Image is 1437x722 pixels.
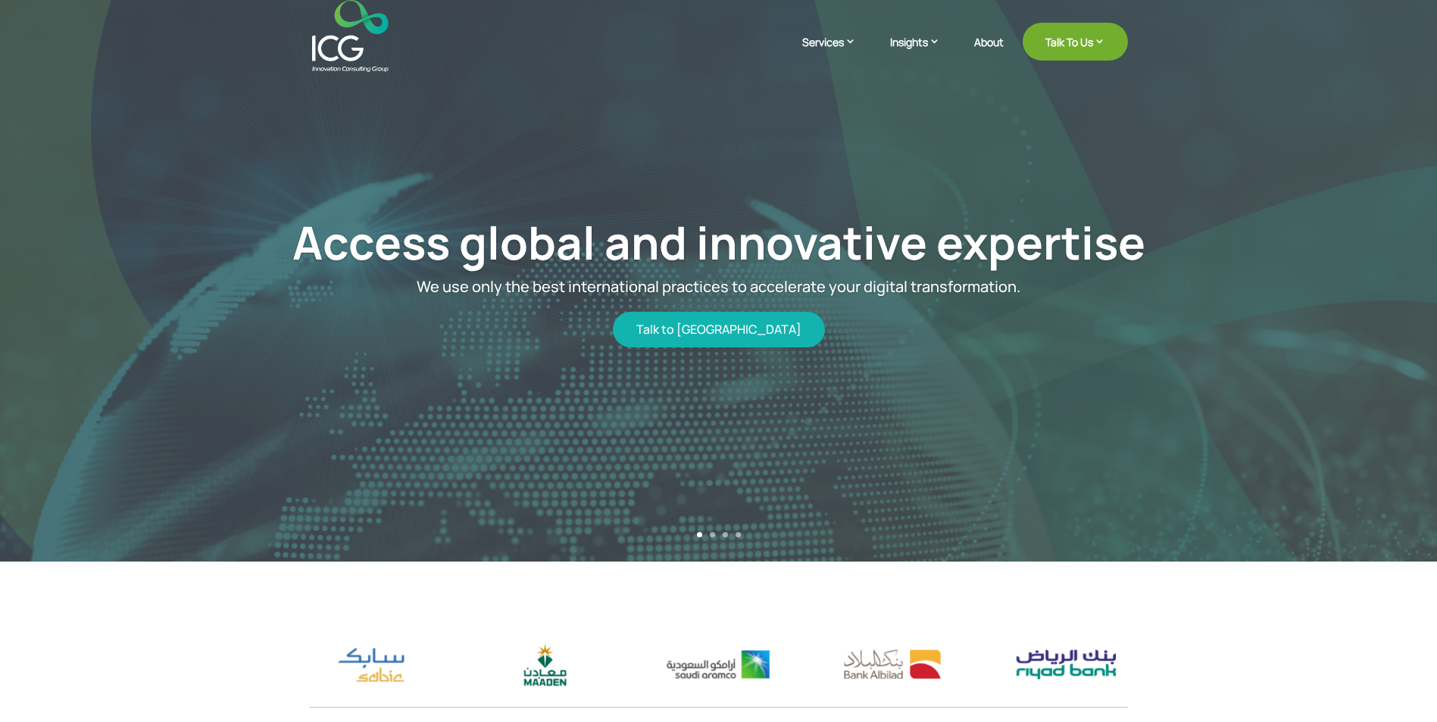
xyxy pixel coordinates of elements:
[1023,23,1128,61] a: Talk To Us
[802,34,871,72] a: Services
[723,532,728,537] a: 3
[483,640,607,691] img: maaden logo
[1004,640,1127,691] div: 12 / 17
[974,36,1004,72] a: About
[187,277,1249,297] p: We use only the best international practices to accelerate your digital transformation.
[710,532,715,537] a: 2
[890,34,955,72] a: Insights
[736,532,741,537] a: 4
[309,639,433,691] div: 8 / 17
[697,532,702,537] a: 1
[292,211,1145,273] a: Access global and innovative expertise
[657,640,780,691] img: saudi aramco
[309,639,433,691] img: sabic logo
[1185,559,1437,722] iframe: Chat Widget
[483,640,607,691] div: 9 / 17
[657,640,780,691] div: 10 / 17
[1004,640,1127,691] img: riyad bank
[830,640,954,691] img: bank albilad
[830,640,954,691] div: 11 / 17
[613,312,825,347] a: Talk to [GEOGRAPHIC_DATA]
